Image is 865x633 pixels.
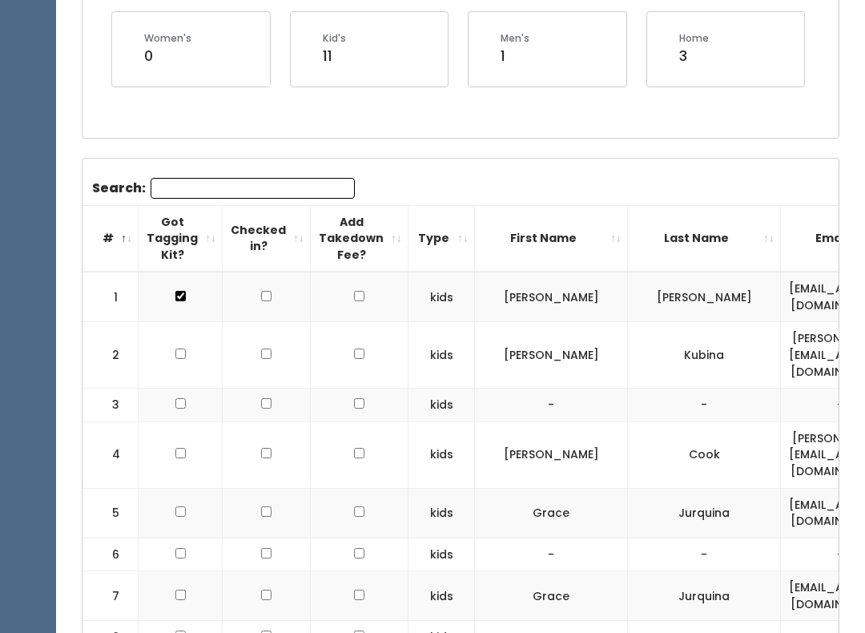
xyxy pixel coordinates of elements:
th: #: activate to sort column descending [82,206,139,272]
td: - [475,538,628,572]
div: 0 [144,46,191,67]
label: Search: [92,179,355,200]
div: 3 [679,46,709,67]
td: 7 [82,572,139,622]
td: Grace [475,572,628,622]
div: 11 [323,46,346,67]
td: kids [408,489,475,538]
div: 1 [501,46,529,67]
div: Kid's [323,32,346,46]
th: Checked in?: activate to sort column ascending [223,206,311,272]
th: Add Takedown Fee?: activate to sort column ascending [311,206,408,272]
td: kids [408,323,475,389]
th: First Name: activate to sort column ascending [475,206,628,272]
td: - [628,538,781,572]
td: 1 [82,272,139,323]
td: - [475,389,628,423]
td: kids [408,389,475,423]
td: kids [408,422,475,489]
td: [PERSON_NAME] [475,323,628,389]
input: Search: [151,179,355,200]
th: Last Name: activate to sort column ascending [628,206,781,272]
div: Home [679,32,709,46]
td: 3 [82,389,139,423]
td: - [628,389,781,423]
td: Jurquina [628,572,781,622]
td: kids [408,538,475,572]
th: Got Tagging Kit?: activate to sort column ascending [139,206,223,272]
td: Grace [475,489,628,538]
div: Women's [144,32,191,46]
td: Jurquina [628,489,781,538]
td: [PERSON_NAME] [628,272,781,323]
td: 4 [82,422,139,489]
td: 5 [82,489,139,538]
td: Kubina [628,323,781,389]
td: kids [408,572,475,622]
th: Type: activate to sort column ascending [408,206,475,272]
div: Men's [501,32,529,46]
td: Cook [628,422,781,489]
td: 6 [82,538,139,572]
td: [PERSON_NAME] [475,272,628,323]
td: [PERSON_NAME] [475,422,628,489]
td: kids [408,272,475,323]
td: 2 [82,323,139,389]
